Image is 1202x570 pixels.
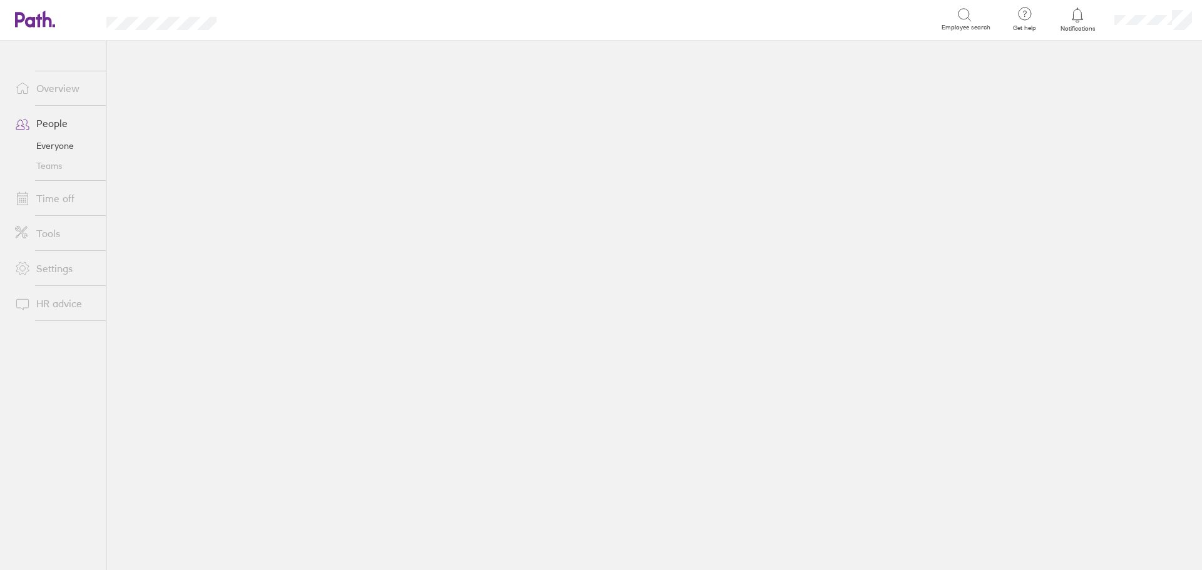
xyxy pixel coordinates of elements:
[5,221,106,246] a: Tools
[5,256,106,281] a: Settings
[5,186,106,211] a: Time off
[1057,25,1098,33] span: Notifications
[250,13,282,24] div: Search
[5,291,106,316] a: HR advice
[1057,6,1098,33] a: Notifications
[942,24,990,31] span: Employee search
[1004,24,1045,32] span: Get help
[5,111,106,136] a: People
[5,156,106,176] a: Teams
[5,136,106,156] a: Everyone
[5,76,106,101] a: Overview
